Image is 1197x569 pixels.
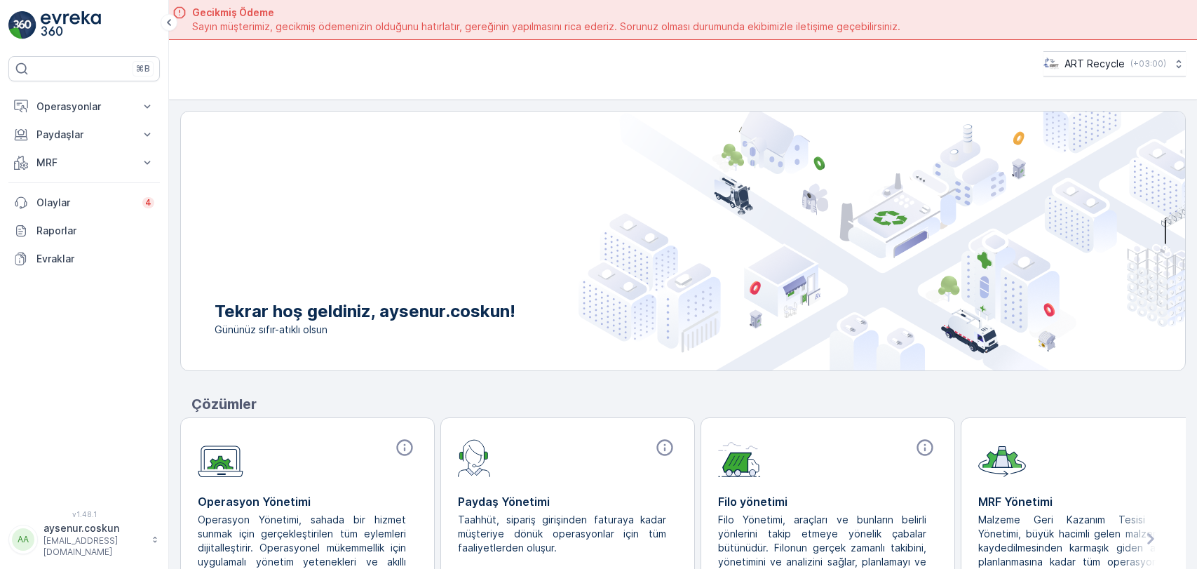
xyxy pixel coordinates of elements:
[192,20,900,34] span: Sayın müşterimiz, gecikmiş ödemenizin olduğunu hatırlatır, gereğinin yapılmasını rica ederiz. Sor...
[8,93,160,121] button: Operasyonlar
[8,189,160,217] a: Olaylar4
[215,323,515,337] span: Gününüz sıfır-atıklı olsun
[12,528,34,551] div: AA
[8,245,160,273] a: Evraklar
[718,493,938,510] p: Filo yönetimi
[978,438,1026,477] img: module-icon
[43,535,144,558] p: [EMAIL_ADDRESS][DOMAIN_NAME]
[136,63,150,74] p: ⌘B
[43,521,144,535] p: aysenur.coskun
[36,252,154,266] p: Evraklar
[41,11,101,39] img: logo_light-DOdMpM7g.png
[1043,51,1186,76] button: ART Recycle(+03:00)
[8,11,36,39] img: logo
[8,149,160,177] button: MRF
[145,197,151,208] p: 4
[36,128,132,142] p: Paydaşlar
[36,100,132,114] p: Operasyonlar
[8,217,160,245] a: Raporlar
[198,493,417,510] p: Operasyon Yönetimi
[36,156,132,170] p: MRF
[192,6,900,20] span: Gecikmiş Ödeme
[579,112,1185,370] img: city illustration
[36,196,134,210] p: Olaylar
[1043,56,1059,72] img: image_23.png
[458,493,677,510] p: Paydaş Yönetimi
[458,513,666,555] p: Taahhüt, sipariş girişinden faturaya kadar müşteriye dönük operasyonlar için tüm faaliyetlerden o...
[8,121,160,149] button: Paydaşlar
[191,394,1186,415] p: Çözümler
[215,300,515,323] p: Tekrar hoş geldiniz, aysenur.coskun!
[1130,58,1166,69] p: ( +03:00 )
[1064,57,1125,71] p: ART Recycle
[8,521,160,558] button: AAaysenur.coskun[EMAIL_ADDRESS][DOMAIN_NAME]
[8,510,160,518] span: v 1.48.1
[198,438,243,478] img: module-icon
[458,438,491,477] img: module-icon
[36,224,154,238] p: Raporlar
[718,438,761,477] img: module-icon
